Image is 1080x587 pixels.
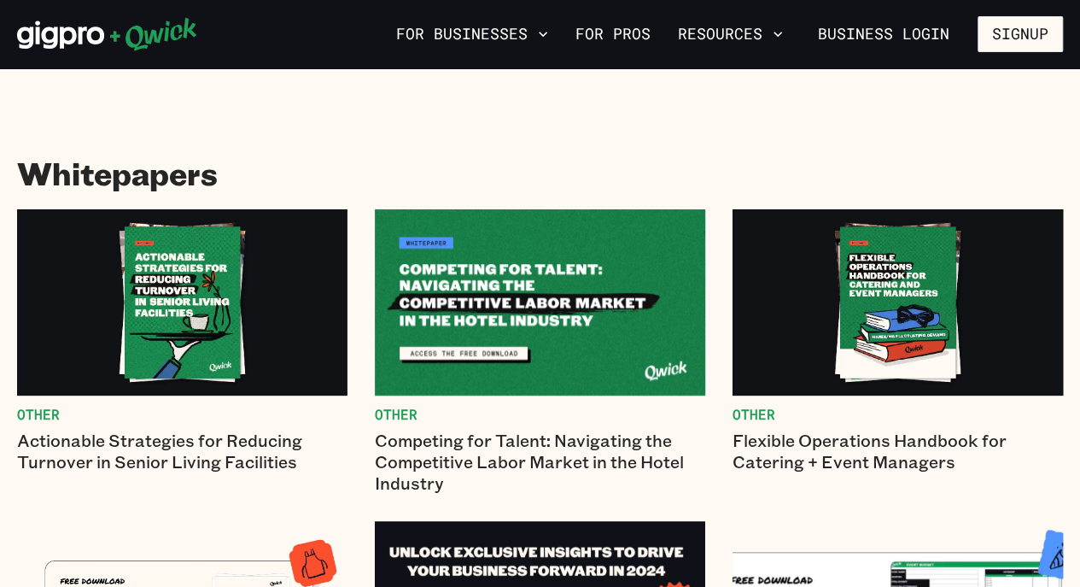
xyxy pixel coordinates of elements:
[375,209,705,396] img: Competing for Talent: Navigating the Competitive Labor Market in the Hotel Industry
[17,209,347,494] a: OtherActionable Strategies for Reducing Turnover in Senior Living Facilities
[375,406,705,423] span: Other
[17,406,347,423] span: Other
[803,16,964,52] a: Business Login
[733,430,1063,473] p: Flexible Operations Handbook for Catering + Event Managers
[733,406,1063,423] span: Other
[671,20,790,49] button: Resources
[569,20,657,49] a: For Pros
[17,154,1063,192] h1: Whitepapers
[17,209,347,396] img: Actionable Strategies for Reducing Turnover in Senior Living Facilities
[389,20,555,49] button: For Businesses
[978,16,1063,52] button: Signup
[375,430,705,494] p: Competing for Talent: Navigating the Competitive Labor Market in the Hotel Industry
[375,209,705,494] a: OtherCompeting for Talent: Navigating the Competitive Labor Market in the Hotel Industry
[17,430,347,473] p: Actionable Strategies for Reducing Turnover in Senior Living Facilities
[733,209,1063,396] img: Flexible Operations Handbook for Catering + Event Managers
[733,209,1063,494] a: OtherFlexible Operations Handbook for Catering + Event Managers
